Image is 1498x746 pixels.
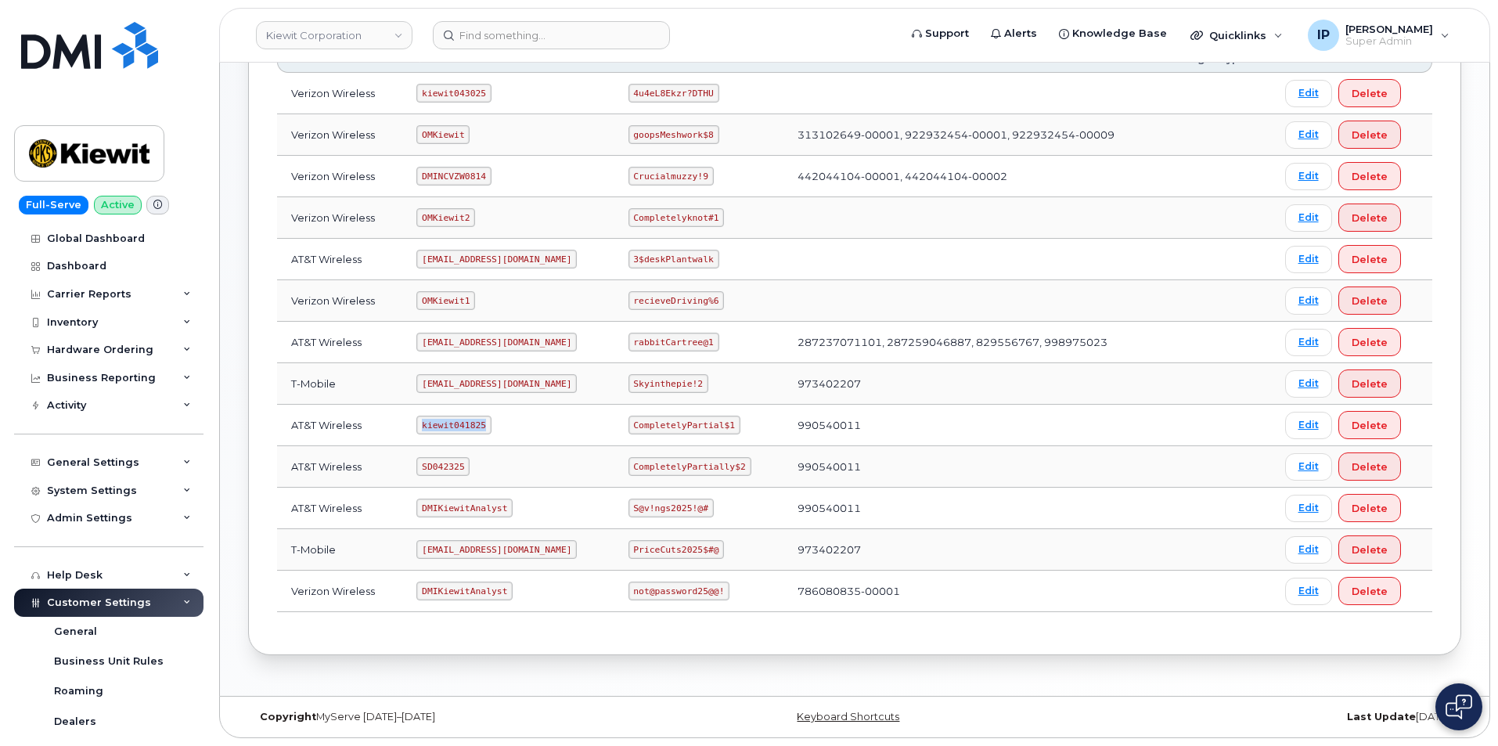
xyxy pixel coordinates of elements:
[416,291,475,310] code: OMKiewit1
[1209,29,1266,41] span: Quicklinks
[1352,418,1388,433] span: Delete
[628,540,725,559] code: PriceCuts2025$#@
[1352,252,1388,267] span: Delete
[1338,494,1401,522] button: Delete
[1285,246,1332,273] a: Edit
[1072,26,1167,41] span: Knowledge Base
[256,21,412,49] a: Kiewit Corporation
[416,84,491,103] code: kiewit043025
[277,114,402,156] td: Verizon Wireless
[277,363,402,405] td: T-Mobile
[1352,542,1388,557] span: Delete
[1352,128,1388,142] span: Delete
[1338,328,1401,356] button: Delete
[1285,80,1332,107] a: Edit
[628,582,730,600] code: not@password25@@!
[1338,452,1401,481] button: Delete
[980,18,1048,49] a: Alerts
[1338,411,1401,439] button: Delete
[1004,26,1037,41] span: Alerts
[1347,711,1416,723] strong: Last Update
[1285,453,1332,481] a: Edit
[797,711,899,723] a: Keyboard Shortcuts
[1285,163,1332,190] a: Edit
[1297,20,1460,51] div: Ione Partin
[260,711,316,723] strong: Copyright
[628,167,714,186] code: Crucialmuzzy!9
[1352,501,1388,516] span: Delete
[277,488,402,529] td: AT&T Wireless
[277,280,402,322] td: Verizon Wireless
[925,26,969,41] span: Support
[1338,369,1401,398] button: Delete
[1352,211,1388,225] span: Delete
[416,540,577,559] code: [EMAIL_ADDRESS][DOMAIN_NAME]
[1285,121,1332,149] a: Edit
[433,21,670,49] input: Find something...
[628,374,708,393] code: Skyinthepie!2
[1338,79,1401,107] button: Delete
[1352,459,1388,474] span: Delete
[628,416,740,434] code: CompletelyPartial$1
[248,711,653,723] div: MyServe [DATE]–[DATE]
[416,457,470,476] code: SD042325
[416,416,491,434] code: kiewit041825
[416,250,577,268] code: [EMAIL_ADDRESS][DOMAIN_NAME]
[1338,577,1401,605] button: Delete
[628,84,719,103] code: 4u4eL8Ekzr?DTHU
[628,333,719,351] code: rabbitCartree@1
[1285,204,1332,232] a: Edit
[277,405,402,446] td: AT&T Wireless
[416,582,513,600] code: DMIKiewitAnalyst
[783,114,1171,156] td: 313102649-00001, 922932454-00001, 922932454-00009
[1179,20,1294,51] div: Quicklinks
[1345,23,1433,35] span: [PERSON_NAME]
[1317,26,1330,45] span: IP
[277,529,402,571] td: T-Mobile
[1352,169,1388,184] span: Delete
[1285,412,1332,439] a: Edit
[901,18,980,49] a: Support
[628,208,725,227] code: Completelyknot#1
[277,239,402,280] td: AT&T Wireless
[1338,287,1401,315] button: Delete
[277,571,402,612] td: Verizon Wireless
[783,571,1171,612] td: 786080835-00001
[783,446,1171,488] td: 990540011
[1338,121,1401,149] button: Delete
[416,499,513,517] code: DMIKiewitAnalyst
[1352,86,1388,101] span: Delete
[783,156,1171,197] td: 442044104-00001, 442044104-00002
[783,405,1171,446] td: 990540011
[783,529,1171,571] td: 973402207
[277,446,402,488] td: AT&T Wireless
[1285,329,1332,356] a: Edit
[1352,294,1388,308] span: Delete
[783,363,1171,405] td: 973402207
[783,322,1171,363] td: 287237071101, 287259046887, 829556767, 998975023
[1338,162,1401,190] button: Delete
[277,73,402,114] td: Verizon Wireless
[277,322,402,363] td: AT&T Wireless
[1048,18,1178,49] a: Knowledge Base
[1285,495,1332,522] a: Edit
[416,125,470,144] code: OMKiewit
[1285,536,1332,564] a: Edit
[1057,711,1461,723] div: [DATE]
[628,125,719,144] code: goopsMeshwork$8
[1446,694,1472,719] img: Open chat
[1285,370,1332,398] a: Edit
[1352,335,1388,350] span: Delete
[1338,204,1401,232] button: Delete
[416,167,491,186] code: DMINCVZW0814
[1338,245,1401,273] button: Delete
[628,250,719,268] code: 3$deskPlantwalk
[277,156,402,197] td: Verizon Wireless
[416,374,577,393] code: [EMAIL_ADDRESS][DOMAIN_NAME]
[1352,584,1388,599] span: Delete
[628,457,751,476] code: CompletelyPartially$2
[1285,578,1332,605] a: Edit
[628,291,725,310] code: recieveDriving%6
[628,499,714,517] code: S@v!ngs2025!@#
[277,197,402,239] td: Verizon Wireless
